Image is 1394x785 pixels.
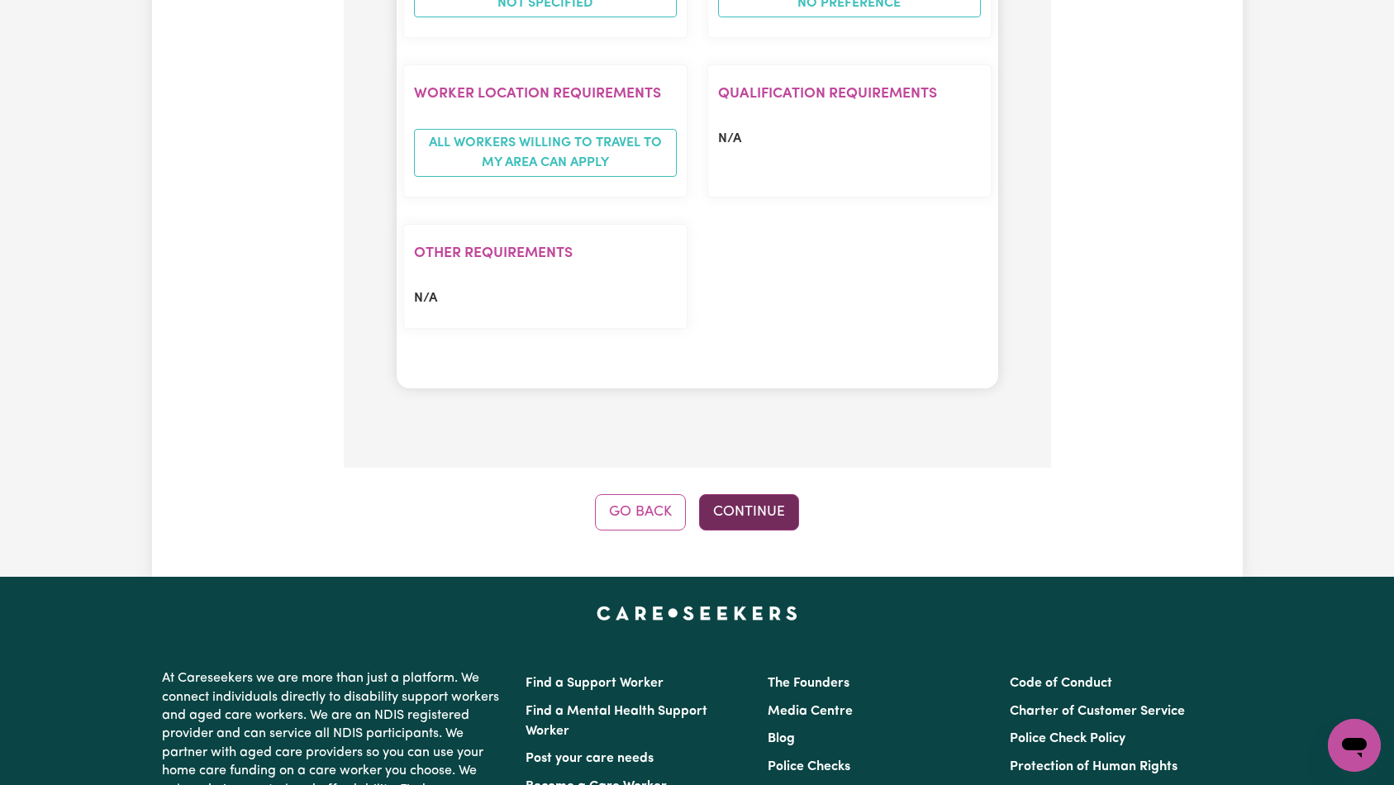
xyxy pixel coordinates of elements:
a: The Founders [768,677,849,690]
a: Code of Conduct [1010,677,1112,690]
span: All workers willing to travel to my area can apply [414,129,677,177]
a: Media Centre [768,705,853,718]
span: N/A [718,132,741,145]
a: Find a Mental Health Support Worker [526,705,707,738]
a: Find a Support Worker [526,677,664,690]
a: Charter of Customer Service [1010,705,1185,718]
a: Blog [768,732,795,745]
h2: Worker location requirements [414,85,677,102]
a: Careseekers home page [597,607,797,620]
button: Go Back [595,494,686,530]
a: Post your care needs [526,752,654,765]
a: Police Checks [768,760,850,773]
iframe: Button to launch messaging window [1328,719,1381,772]
button: Continue [699,494,799,530]
span: N/A [414,292,437,305]
h2: Qualification requirements [718,85,981,102]
a: Protection of Human Rights [1010,760,1178,773]
a: Police Check Policy [1010,732,1125,745]
h2: Other requirements [414,245,677,262]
